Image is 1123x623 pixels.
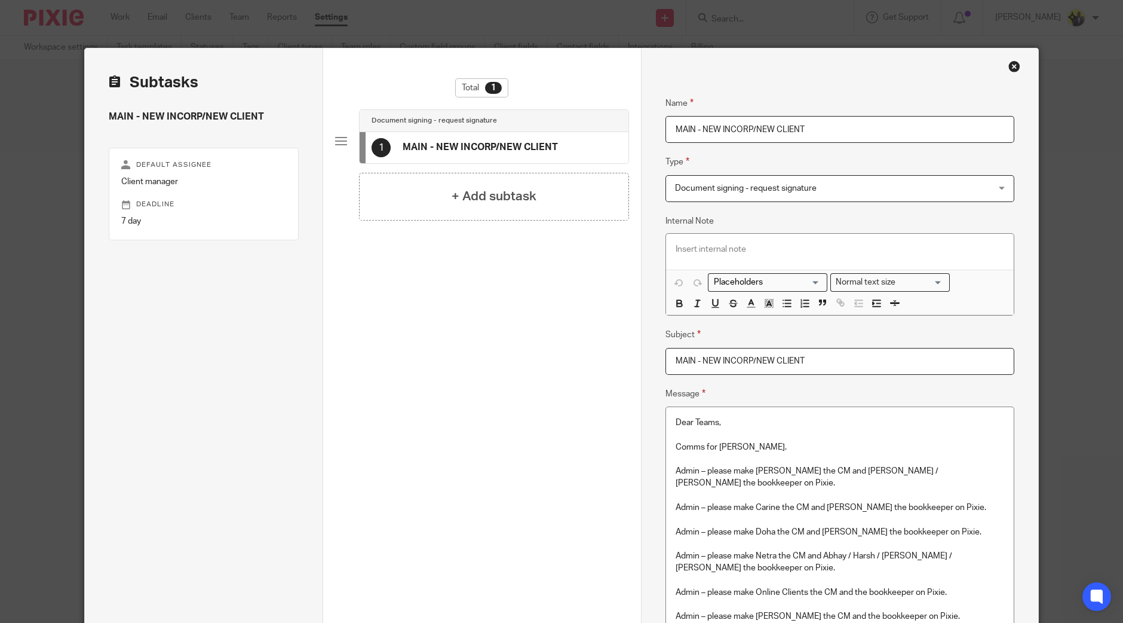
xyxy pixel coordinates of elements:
div: Search for option [708,273,827,292]
label: Subject [665,328,701,341]
p: Admin – please make [PERSON_NAME] the CM and the bookkeeper on Pixie. [676,610,1004,622]
p: Admin – please make Doha the CM and [PERSON_NAME] the bookkeeper on Pixie. [676,526,1004,538]
div: Placeholders [708,273,827,292]
p: Admin – please make [PERSON_NAME] the CM and [PERSON_NAME] / [PERSON_NAME] the bookkeeper on Pixie. [676,465,1004,490]
input: Search for option [710,276,820,289]
p: 7 day [121,215,286,227]
div: Search for option [830,273,950,292]
span: Document signing - request signature [675,184,817,193]
p: Client manager [121,176,286,188]
span: Normal text size [833,276,898,289]
label: Message [665,387,705,401]
label: Type [665,155,689,169]
div: Text styles [830,273,950,292]
p: Comms for [PERSON_NAME]. [676,441,1004,453]
div: 1 [372,138,391,157]
p: Dear Teams, [676,417,1004,429]
label: Name [665,96,694,110]
input: Search for option [900,276,943,289]
p: Deadline [121,200,286,209]
div: Total [455,78,508,97]
div: Close this dialog window [1008,60,1020,72]
h4: Document signing - request signature [372,116,497,126]
h4: MAIN - NEW INCORP/NEW CLIENT [109,111,299,123]
p: Admin – please make Online Clients the CM and the bookkeeper on Pixie. [676,587,1004,598]
p: Admin – please make Carine the CM and [PERSON_NAME] the bookkeeper on Pixie. [676,502,1004,514]
input: Insert subject [665,348,1014,375]
p: Default assignee [121,160,286,170]
label: Internal Note [665,215,714,227]
p: Admin – please make Netra the CM and Abhay / Harsh / [PERSON_NAME] / [PERSON_NAME] the bookkeeper... [676,550,1004,575]
h4: MAIN - NEW INCORP/NEW CLIENT [403,141,558,154]
div: 1 [485,82,502,94]
h4: + Add subtask [452,187,536,206]
h2: Subtasks [109,72,198,93]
